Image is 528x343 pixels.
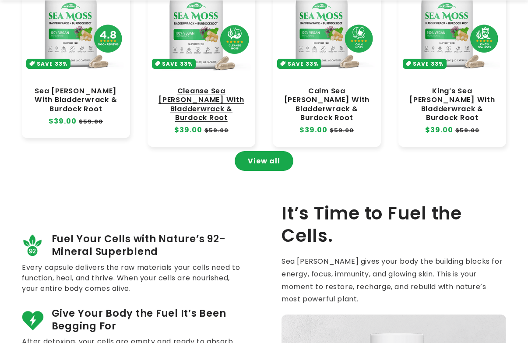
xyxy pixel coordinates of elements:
[22,234,44,256] img: 92_minerals_0af21d8c-fe1a-43ec-98b6-8e1103ae452c.png
[156,87,247,122] a: Cleanse Sea [PERSON_NAME] With Bladderwrack & Burdock Root
[235,151,293,171] a: View all products in the Sea Moss Capsules collection
[407,87,498,122] a: King’s Sea [PERSON_NAME] With Bladderwrack & Burdock Root
[282,255,506,306] p: Sea [PERSON_NAME] gives your body the building blocks for energy, focus, immunity, and glowing sk...
[31,87,121,113] a: Sea [PERSON_NAME] With Bladderwrack & Burdock Root
[282,87,372,122] a: Calm Sea [PERSON_NAME] With Bladderwrack & Burdock Root
[282,202,506,247] h2: It’s Time to Fuel the Cells.
[52,233,247,258] span: Fuel Your Cells with Nature’s 92-Mineral Superblend
[52,307,247,333] span: Give Your Body the Fuel It’s Been Begging For
[22,262,246,294] p: Every capsule delivers the raw materials your cells need to function, heal, and thrive. When your...
[22,309,44,331] img: fuel.png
